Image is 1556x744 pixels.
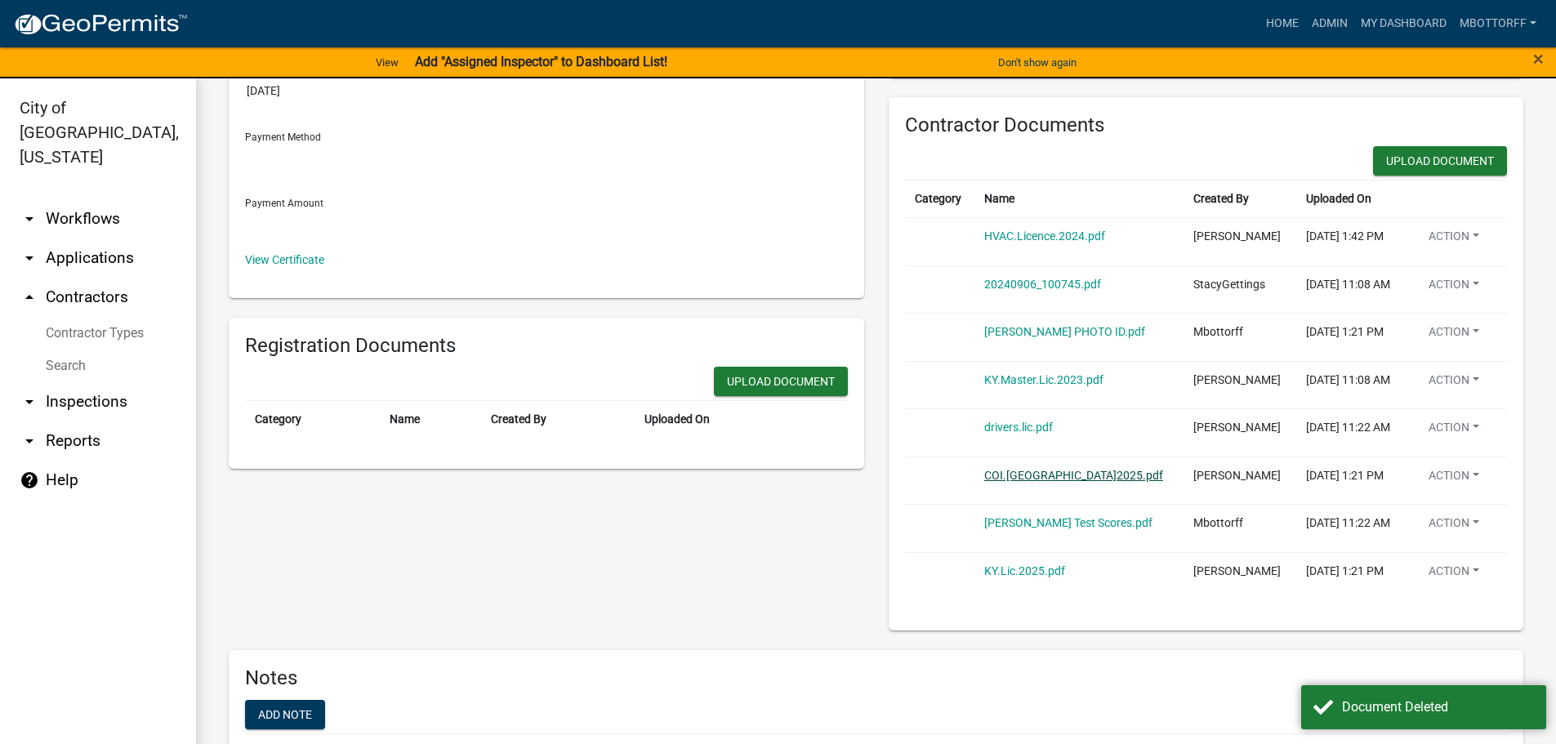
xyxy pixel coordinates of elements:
a: 20240906_100745.pdf [984,278,1101,291]
td: [PERSON_NAME] [1184,457,1296,505]
h6: Notes [245,666,1507,690]
wm-modal-confirm: New Document [1373,146,1507,180]
th: Category [245,401,380,439]
td: [DATE] 11:22 AM [1296,409,1406,457]
button: Action [1416,276,1492,300]
i: arrow_drop_down [20,209,39,229]
td: [DATE] 1:21 PM [1296,314,1406,362]
th: Uploaded On [1296,180,1406,218]
a: My Dashboard [1354,8,1453,39]
span: × [1533,47,1544,70]
a: KY.Lic.2025.pdf [984,564,1065,577]
a: KY.Master.Lic.2023.pdf [984,373,1103,386]
td: [DATE] 1:21 PM [1296,457,1406,505]
button: Action [1416,323,1492,347]
a: View Certificate [245,253,324,266]
th: Created By [1184,180,1296,218]
button: Action [1416,515,1492,538]
strong: Add "Assigned Inspector" to Dashboard List! [415,54,667,69]
td: Mbottorff [1184,314,1296,362]
a: Admin [1305,8,1354,39]
th: Name [974,180,1184,218]
button: Action [1416,419,1492,443]
a: [PERSON_NAME] PHOTO ID.pdf [984,325,1145,338]
button: Action [1416,372,1492,395]
button: Don't show again [992,49,1083,76]
button: Action [1416,467,1492,491]
th: Created By [481,401,634,439]
a: [PERSON_NAME] Test Scores.pdf [984,516,1153,529]
a: HVAC.Licence.2024.pdf [984,229,1105,243]
i: arrow_drop_down [20,431,39,451]
th: Uploaded On [635,401,808,439]
th: Category [905,180,974,218]
i: arrow_drop_down [20,248,39,268]
td: StacyGettings [1184,265,1296,314]
th: Name [380,401,481,439]
a: Mbottorff [1453,8,1543,39]
div: Document Deleted [1342,697,1534,717]
td: [PERSON_NAME] [1184,552,1296,599]
td: [DATE] 11:08 AM [1296,361,1406,409]
a: COI.[GEOGRAPHIC_DATA]2025.pdf [984,469,1163,482]
button: Action [1416,563,1492,586]
button: Add note [245,700,325,729]
td: [PERSON_NAME] [1184,409,1296,457]
td: Mbottorff [1184,505,1296,553]
button: Upload Document [1373,146,1507,176]
button: Upload Document [714,367,848,396]
button: Close [1533,49,1544,69]
wm-modal-confirm: New Document [714,367,848,400]
a: View [369,49,405,76]
a: drivers.lic.pdf [984,421,1053,434]
td: [DATE] 1:42 PM [1296,218,1406,266]
td: [PERSON_NAME] [1184,218,1296,266]
i: help [20,470,39,490]
wm-modal-confirm: Add note [245,709,325,722]
button: Action [1416,228,1492,252]
td: [DATE] 11:22 AM [1296,505,1406,553]
a: Home [1260,8,1305,39]
td: [DATE] 1:21 PM [1296,552,1406,599]
i: arrow_drop_up [20,287,39,307]
td: [PERSON_NAME] [1184,361,1296,409]
td: [DATE] 11:08 AM [1296,265,1406,314]
h6: Contractor Documents [905,114,1508,137]
h6: Registration Documents [245,334,848,358]
i: arrow_drop_down [20,392,39,412]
